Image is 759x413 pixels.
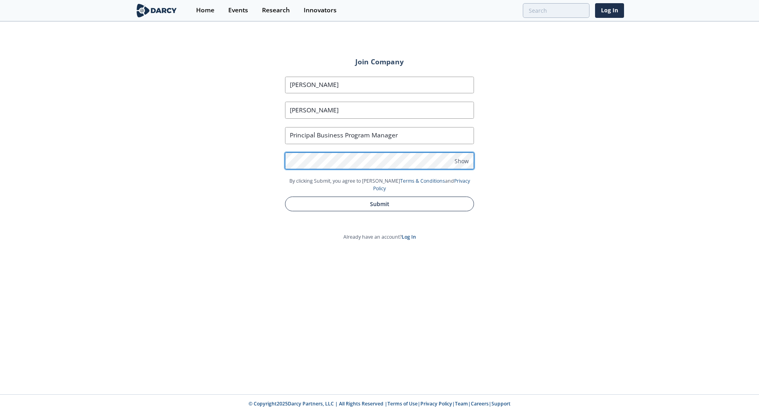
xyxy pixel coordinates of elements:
[196,7,214,14] div: Home
[263,234,496,241] p: Already have an account?
[262,7,290,14] div: Research
[387,400,418,407] a: Terms of Use
[523,3,589,18] input: Advanced Search
[420,400,452,407] a: Privacy Policy
[285,197,474,211] button: Submit
[400,178,445,184] a: Terms & Conditions
[304,7,337,14] div: Innovators
[285,178,474,192] p: By clicking Submit, you agree to [PERSON_NAME] and
[491,400,510,407] a: Support
[455,156,469,165] span: Show
[86,400,673,407] p: © Copyright 2025 Darcy Partners, LLC | All Rights Reserved | | | | |
[274,58,485,66] h2: Join Company
[471,400,489,407] a: Careers
[285,77,474,94] input: First Name
[228,7,248,14] div: Events
[373,178,470,191] a: Privacy Policy
[402,234,416,240] a: Log In
[285,127,474,144] input: Job Title
[135,4,178,17] img: logo-wide.svg
[285,102,474,119] input: Last Name
[595,3,624,18] a: Log In
[455,400,468,407] a: Team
